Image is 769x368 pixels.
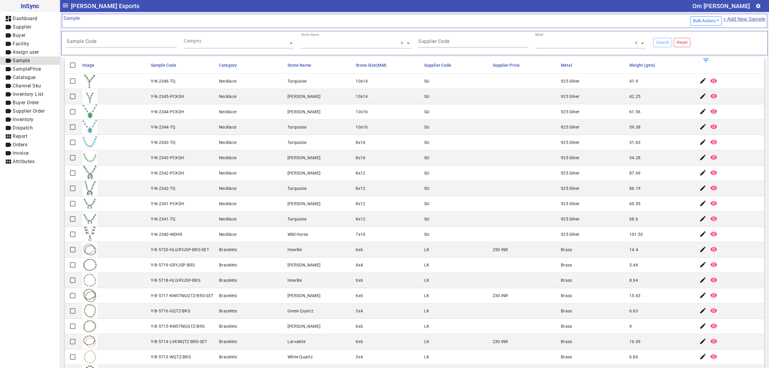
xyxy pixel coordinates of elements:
div: Brass [561,293,572,299]
span: Inventory [13,117,34,122]
div: Necklace [219,201,236,207]
div: Y-N-2340-WDHR [151,231,182,237]
img: 210de55a-6af4-49fe-861d-18caef6475db [82,257,97,272]
mat-icon: label [5,91,12,98]
div: 5.46 [629,262,638,268]
span: Sample Code [151,63,176,68]
mat-icon: label [5,108,12,115]
span: Invoice [13,150,29,156]
span: Sample [13,58,30,63]
div: SU [424,139,430,145]
div: 925 Silver [561,139,580,145]
div: Bracelets [219,354,237,360]
mat-icon: label [5,23,12,31]
div: SU [424,185,430,191]
div: Bracelets [219,308,237,314]
mat-icon: label [5,99,12,106]
mat-icon: view_module [5,158,12,165]
div: Metal [535,32,543,37]
div: Bracelets [219,262,237,268]
div: Y-B-5716-GQTZ-BRS [151,308,190,314]
div: 925 Silver [561,201,580,207]
span: Buyer [13,32,26,38]
div: [PERSON_NAME] [287,170,321,176]
div: SU [424,93,430,99]
div: Y-B-5713-WQTZ-BRS [151,354,191,360]
div: Necklace [219,170,236,176]
div: [PERSON_NAME] [287,201,321,207]
span: [PERSON_NAME] Exports [71,1,139,11]
div: 925 Silver [561,109,580,115]
div: [PERSON_NAME] [287,323,321,329]
mat-icon: remove_red_eye [710,230,717,238]
div: Y-N-2341-PCKDH [151,201,184,207]
div: Necklace [219,78,236,84]
img: 0961d0b6-4115-463f-9d7d-cc4fc3a4a92a [82,89,97,104]
img: 5ec5f69e-0592-4792-8574-1bf2d9f53126 [82,211,97,227]
mat-icon: edit [699,230,707,238]
div: Howlite [287,247,302,253]
mat-icon: remove_red_eye [710,322,717,330]
img: 5637985f-6718-4a6d-8afb-41b22432e8bf [82,150,97,165]
img: 07bef271-27db-4301-9da6-77ec9369a7d3 [82,181,97,196]
div: Turquoise [287,185,306,191]
button: Bulk Actions [690,16,722,26]
mat-icon: edit [699,184,707,192]
div: Y-B-5717-KWSTNGQTZ-BRS-SET [151,293,214,299]
mat-icon: label [5,116,12,123]
mat-icon: label [5,49,12,56]
div: Necklace [219,231,236,237]
mat-icon: edit [699,123,707,130]
div: Necklace [219,109,236,115]
span: Attributes [13,159,35,164]
div: 7x10 [356,231,365,237]
div: Y-N-2343-PCKDH [151,155,184,161]
mat-icon: edit [699,200,707,207]
mat-icon: label [5,65,12,73]
div: SU [424,109,430,115]
mat-icon: remove_red_eye [710,292,717,299]
mat-icon: menu [62,2,69,9]
div: 6x6 [356,277,363,283]
div: Y-N-2345-PCKDH [151,93,184,99]
span: Stone Size(MM) [356,63,386,68]
div: Turquoise [287,78,306,84]
mat-icon: label [5,40,12,47]
div: 8x12 [356,201,365,207]
div: LK [424,354,430,360]
span: Supplier Order [13,108,45,114]
div: Bracelets [219,247,237,253]
div: 14.4 [629,247,638,253]
span: Supplier Price [493,63,520,68]
span: Facility [13,41,29,47]
mat-icon: remove_red_eye [710,276,717,284]
span: Dashboard [13,16,38,21]
mat-icon: label [5,141,12,148]
div: LK [424,308,430,314]
mat-icon: edit [699,93,707,100]
span: Clear all [635,40,640,46]
div: 925 Silver [561,124,580,130]
mat-icon: label [5,32,12,39]
div: Y-N-2346-TQ [151,78,176,84]
div: Bracelets [219,323,237,329]
span: Report [13,133,27,139]
mat-icon: edit [699,353,707,360]
mat-icon: edit [699,77,707,84]
mat-icon: remove_red_eye [710,108,717,115]
div: 86.19 [629,185,640,191]
div: Y-N-2342-PCKDH [151,170,184,176]
div: 8.94 [629,277,638,283]
mat-icon: remove_red_eye [710,261,717,268]
div: 34.28 [629,155,640,161]
mat-icon: edit [699,261,707,268]
div: LK [424,323,430,329]
div: 16.09 [629,339,640,345]
div: 230 INR [493,339,508,345]
mat-icon: view_module [5,133,12,140]
div: [PERSON_NAME] [287,109,321,115]
div: Necklace [219,185,236,191]
mat-icon: edit [699,169,707,176]
div: SU [424,231,430,237]
div: 8x12 [356,185,365,191]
